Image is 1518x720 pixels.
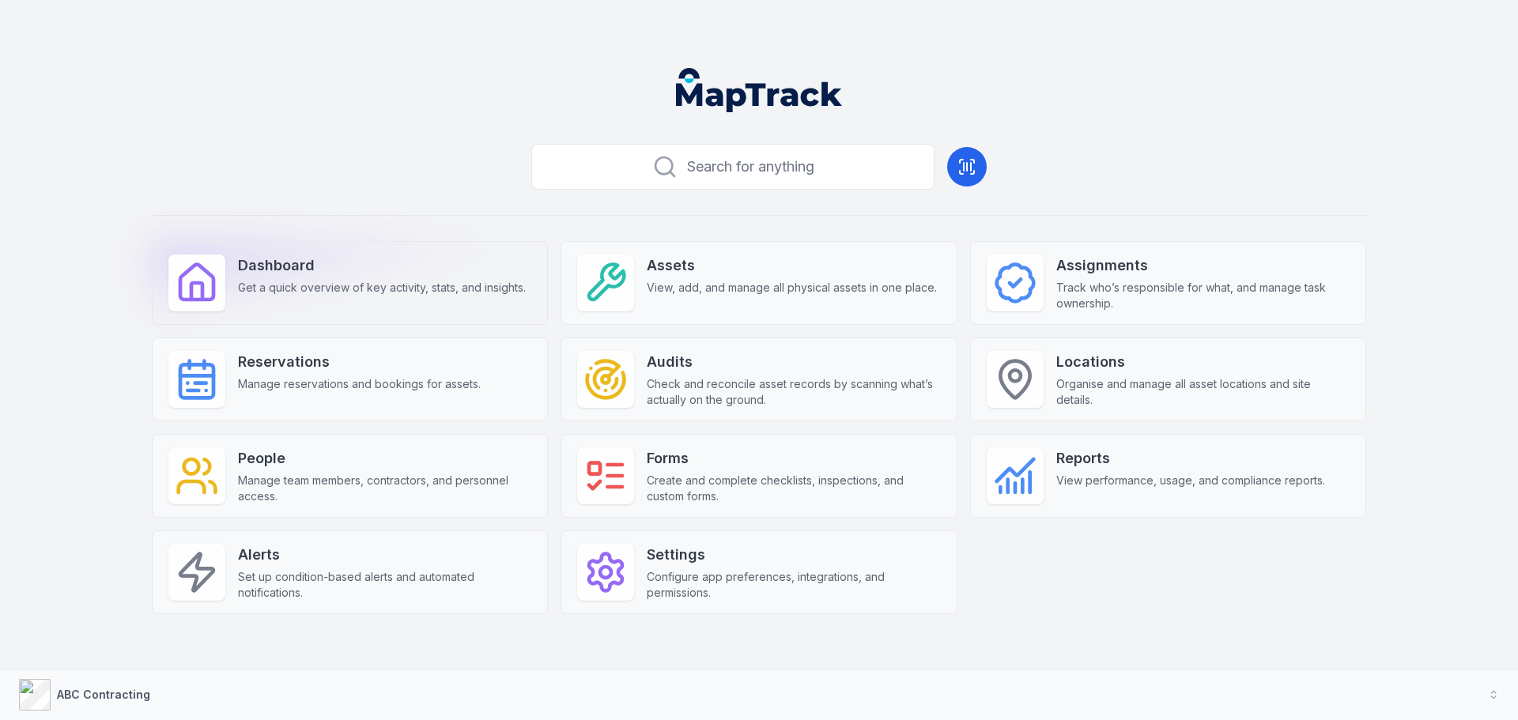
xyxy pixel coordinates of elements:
[647,473,940,504] span: Create and complete checklists, inspections, and custom forms.
[1056,376,1350,408] span: Organise and manage all asset locations and site details.
[970,337,1366,421] a: LocationsOrganise and manage all asset locations and site details.
[561,434,957,518] a: FormsCreate and complete checklists, inspections, and custom forms.
[561,530,957,614] a: SettingsConfigure app preferences, integrations, and permissions.
[651,68,867,112] nav: Global
[647,376,940,408] span: Check and reconcile asset records by scanning what’s actually on the ground.
[561,337,957,421] a: AuditsCheck and reconcile asset records by scanning what’s actually on the ground.
[687,156,814,178] span: Search for anything
[647,280,937,296] span: View, add, and manage all physical assets in one place.
[1056,351,1350,373] strong: Locations
[152,337,548,421] a: ReservationsManage reservations and bookings for assets.
[647,569,940,601] span: Configure app preferences, integrations, and permissions.
[561,241,957,325] a: AssetsView, add, and manage all physical assets in one place.
[238,376,481,392] span: Manage reservations and bookings for assets.
[57,688,150,701] strong: ABC Contracting
[238,473,531,504] span: Manage team members, contractors, and personnel access.
[647,351,940,373] strong: Audits
[1056,254,1350,277] strong: Assignments
[970,241,1366,325] a: AssignmentsTrack who’s responsible for what, and manage task ownership.
[1056,280,1350,311] span: Track who’s responsible for what, and manage task ownership.
[647,544,940,566] strong: Settings
[152,530,548,614] a: AlertsSet up condition-based alerts and automated notifications.
[238,447,531,469] strong: People
[647,254,937,277] strong: Assets
[531,144,935,190] button: Search for anything
[152,241,548,325] a: DashboardGet a quick overview of key activity, stats, and insights.
[647,447,940,469] strong: Forms
[970,434,1366,518] a: ReportsView performance, usage, and compliance reports.
[238,569,531,601] span: Set up condition-based alerts and automated notifications.
[1056,473,1325,488] span: View performance, usage, and compliance reports.
[152,434,548,518] a: PeopleManage team members, contractors, and personnel access.
[238,280,526,296] span: Get a quick overview of key activity, stats, and insights.
[238,351,481,373] strong: Reservations
[238,544,531,566] strong: Alerts
[238,254,526,277] strong: Dashboard
[1056,447,1325,469] strong: Reports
